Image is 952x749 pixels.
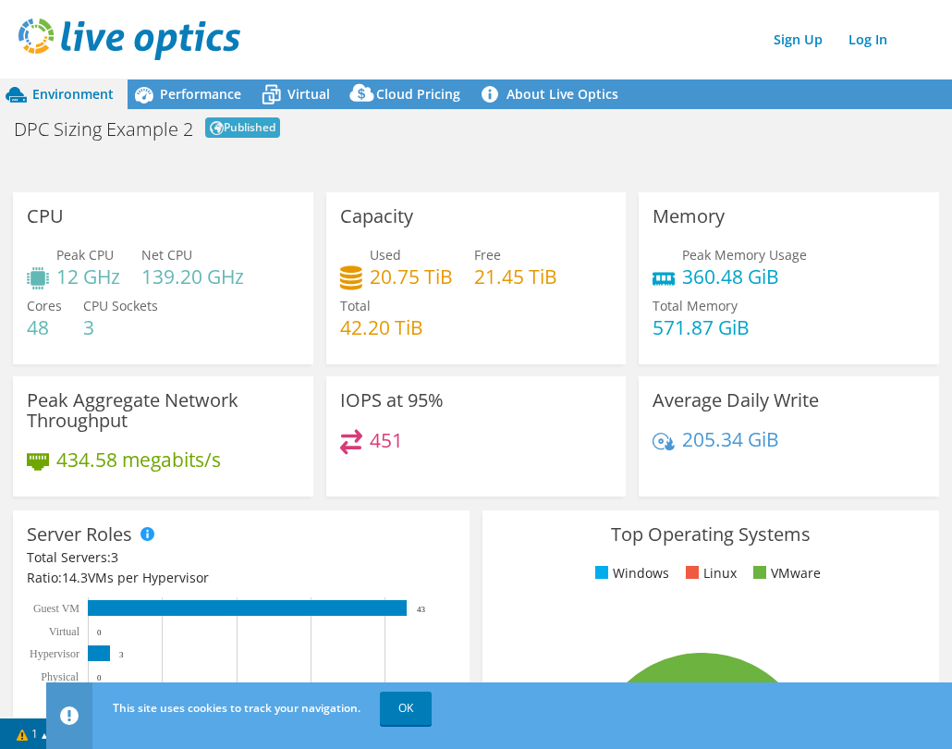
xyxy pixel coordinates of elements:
text: 0 [97,628,102,637]
a: 1 [4,722,61,745]
h4: 3 [83,317,158,338]
h4: 42.20 TiB [340,317,423,338]
text: 3 [119,650,124,659]
span: CPU Sockets [83,297,158,314]
h4: 360.48 GiB [682,266,807,287]
a: Sign Up [764,26,832,53]
li: Linux [681,563,737,583]
span: Peak Memory Usage [682,246,807,264]
h4: 48 [27,317,62,338]
a: OK [380,692,432,725]
span: Total [340,297,371,314]
div: Ratio: VMs per Hypervisor [27,568,456,588]
span: Free [474,246,501,264]
span: Cores [27,297,62,314]
div: Total Servers: [27,547,241,568]
text: Virtual [49,625,80,638]
h3: Peak Aggregate Network Throughput [27,390,299,431]
span: This site uses cookies to track your navigation. [113,700,360,716]
h3: CPU [27,206,64,227]
h3: Memory [653,206,725,227]
h4: 21.45 TiB [474,266,557,287]
span: Performance [160,85,241,103]
h3: Capacity [340,206,413,227]
li: Windows [591,563,669,583]
h4: 571.87 GiB [653,317,750,338]
h4: 451 [370,430,403,450]
li: VMware [749,563,821,583]
span: Virtual [287,85,330,103]
h4: 139.20 GHz [141,266,244,287]
span: 3 [111,548,118,566]
h3: Server Roles [27,524,132,545]
text: Guest VM [33,602,79,615]
h3: Average Daily Write [653,390,819,411]
img: live_optics_svg.svg [18,18,240,60]
h1: DPC Sizing Example 2 [14,120,193,139]
text: Hypervisor [30,647,79,660]
text: 0 [97,673,102,682]
h4: 20.75 TiB [370,266,453,287]
text: Physical [41,670,79,683]
a: Log In [839,26,897,53]
h3: Top Operating Systems [496,524,925,545]
span: 14.3 [62,569,88,586]
span: Peak CPU [56,246,114,264]
span: Published [205,117,280,138]
a: About Live Optics [474,80,632,109]
span: Used [370,246,401,264]
span: Environment [32,85,114,103]
text: 43 [417,605,426,614]
h4: 12 GHz [56,266,120,287]
span: Total Memory [653,297,738,314]
span: Net CPU [141,246,192,264]
span: Cloud Pricing [376,85,460,103]
h3: IOPS at 95% [340,390,444,411]
h4: 434.58 megabits/s [56,449,221,470]
h4: 205.34 GiB [682,429,779,449]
